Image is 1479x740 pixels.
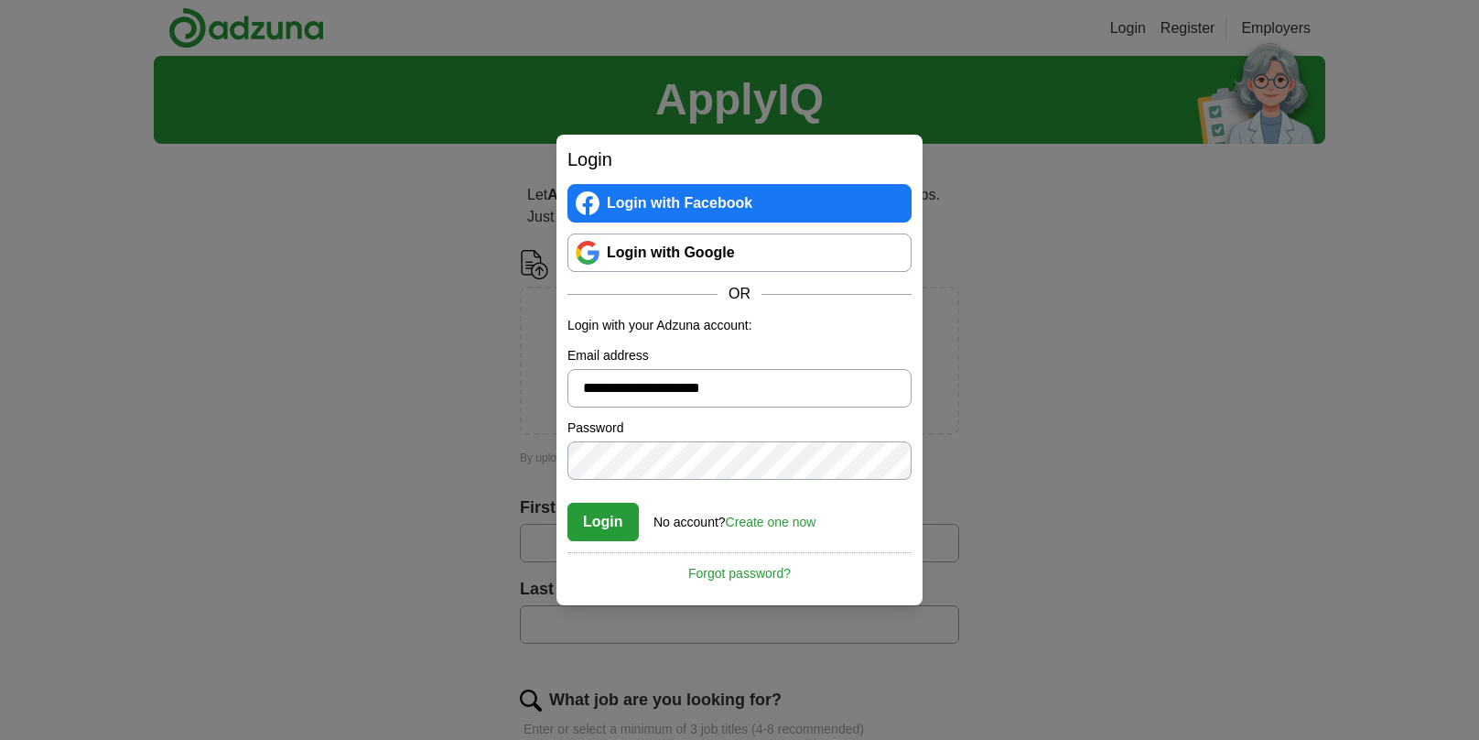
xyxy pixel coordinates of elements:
a: Forgot password? [567,552,912,583]
h2: Login [567,146,912,173]
label: Password [567,419,912,438]
button: Login [567,503,639,541]
a: Create one now [726,515,816,529]
p: Login with your Adzuna account: [567,316,912,335]
a: Login with Facebook [567,184,912,223]
a: Login with Google [567,234,912,272]
div: No account? [653,502,815,532]
label: Email address [567,346,912,365]
span: OR [718,283,761,305]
